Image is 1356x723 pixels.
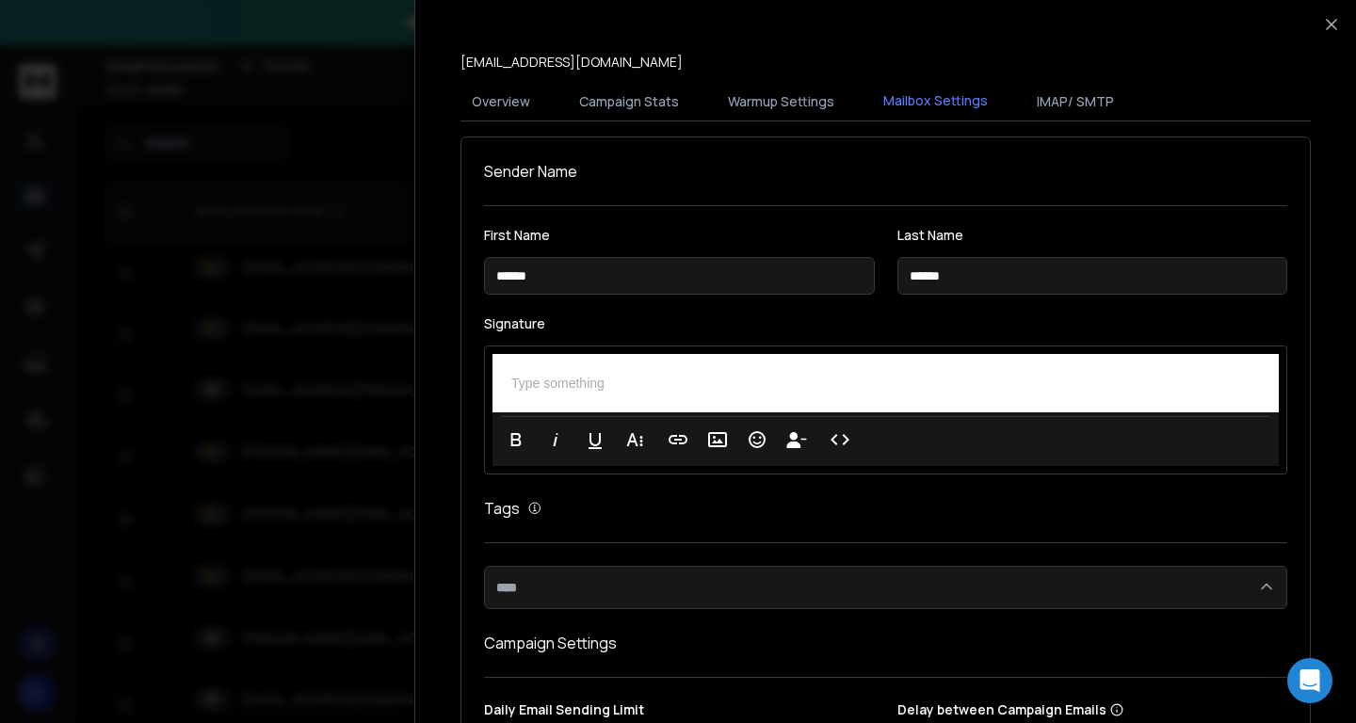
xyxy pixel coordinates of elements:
div: Open Intercom Messenger [1287,658,1332,703]
button: IMAP/ SMTP [1025,81,1125,122]
button: Code View [822,421,858,458]
button: More Text [617,421,653,458]
h1: Tags [484,497,520,520]
button: Emoticons [739,421,775,458]
h1: Sender Name [484,160,1287,183]
button: Italic (⌘I) [538,421,573,458]
button: Bold (⌘B) [498,421,534,458]
p: [EMAIL_ADDRESS][DOMAIN_NAME] [460,53,683,72]
button: Campaign Stats [568,81,690,122]
button: Warmup Settings [717,81,846,122]
label: First Name [484,229,875,242]
button: Underline (⌘U) [577,421,613,458]
button: Overview [460,81,541,122]
button: Insert Unsubscribe Link [779,421,815,458]
h1: Campaign Settings [484,632,1287,654]
label: Last Name [897,229,1288,242]
label: Signature [484,317,1287,330]
button: Mailbox Settings [872,80,999,123]
button: Insert Link (⌘K) [660,421,696,458]
button: Insert Image (⌘P) [700,421,735,458]
p: Delay between Campaign Emails [897,700,1278,719]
